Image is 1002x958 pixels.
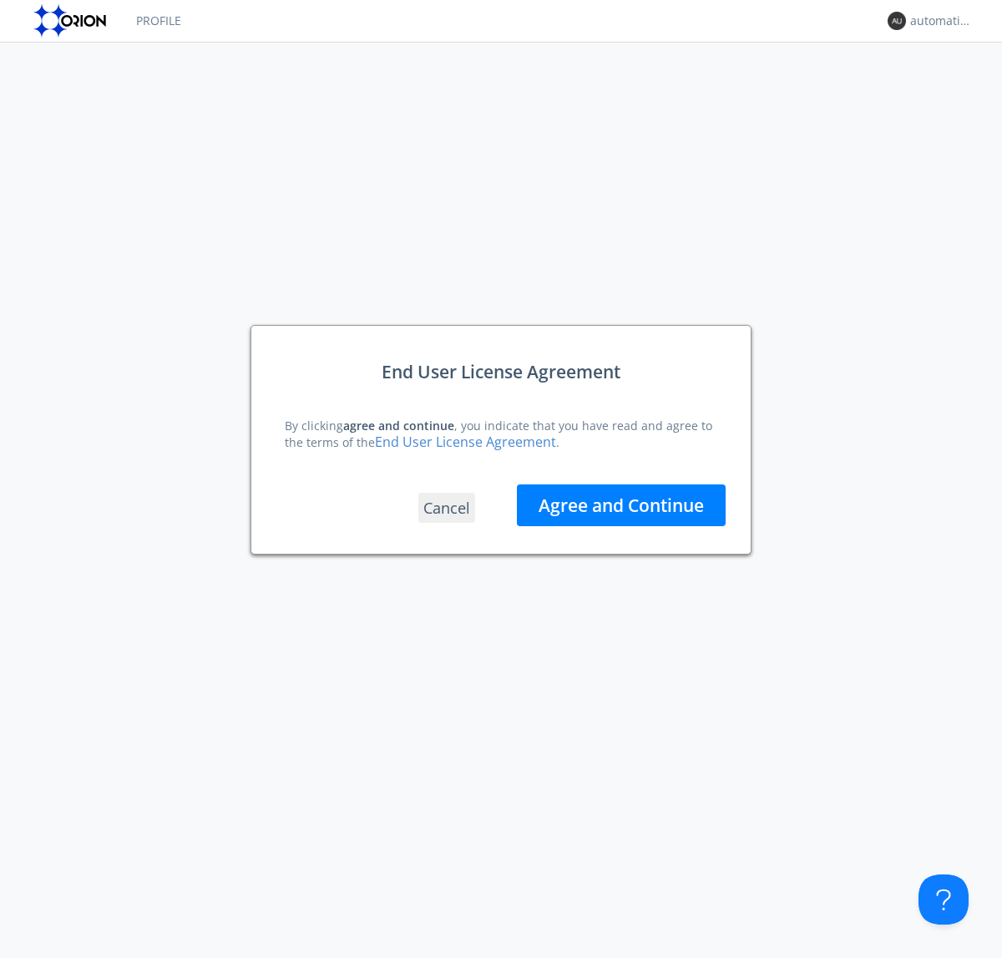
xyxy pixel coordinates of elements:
[375,433,556,451] a: End User License Agreement
[918,874,969,925] iframe: Toggle Customer Support
[517,484,726,526] button: Agree and Continue
[343,418,454,433] strong: agree and continue
[910,13,973,29] div: automation+usereditprofile+1757047435
[888,12,906,30] img: 373638.png
[33,4,111,38] img: orion-labs-logo.svg
[285,418,717,451] div: By clicking , you indicate that you have read and agree to the terms of the .
[382,359,620,384] div: End User License Agreement
[418,493,475,523] button: Cancel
